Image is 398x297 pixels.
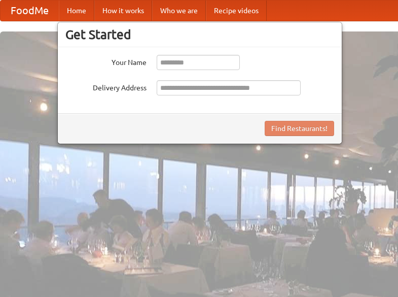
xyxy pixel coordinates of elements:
[65,55,147,68] label: Your Name
[206,1,267,21] a: Recipe videos
[94,1,152,21] a: How it works
[59,1,94,21] a: Home
[152,1,206,21] a: Who we are
[65,80,147,93] label: Delivery Address
[65,27,334,42] h3: Get Started
[265,121,334,136] button: Find Restaurants!
[1,1,59,21] a: FoodMe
